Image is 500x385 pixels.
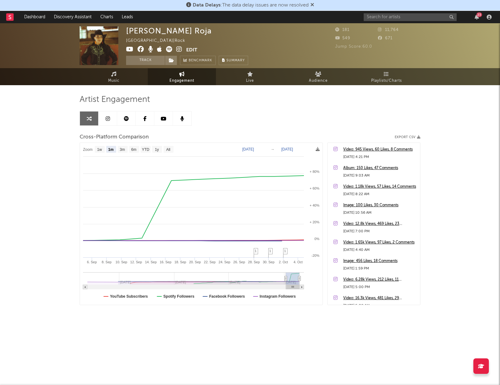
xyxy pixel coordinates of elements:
[189,57,212,64] span: Benchmark
[255,249,257,253] span: 1
[343,220,417,228] a: Video: 12.8k Views, 469 Likes, 23 Comments
[97,147,102,152] text: 1w
[309,77,328,85] span: Audience
[108,147,113,152] text: 1m
[310,3,314,8] span: Dismiss
[87,260,97,264] text: 6. Sep
[343,228,417,235] div: [DATE] 7:00 PM
[284,68,352,85] a: Audience
[130,260,142,264] text: 12. Sep
[343,164,417,172] a: Album: 150 Likes, 47 Comments
[126,26,212,35] div: [PERSON_NAME] Roja
[131,147,137,152] text: 6m
[233,260,245,264] text: 26. Sep
[352,68,420,85] a: Playlists/Charts
[160,260,171,264] text: 16. Sep
[311,254,319,257] text: -20%
[371,77,402,85] span: Playlists/Charts
[180,56,216,65] a: Benchmark
[343,283,417,291] div: [DATE] 5:00 PM
[186,46,197,54] button: Edit
[117,11,137,23] a: Leads
[248,260,260,264] text: 28. Sep
[193,3,309,8] span: : The data delay issues are now resolved
[246,77,254,85] span: Live
[142,147,149,152] text: YTD
[166,147,170,152] text: All
[310,220,320,224] text: + 20%
[209,294,245,299] text: Facebook Followers
[120,147,125,152] text: 3m
[475,15,479,20] button: 23
[343,246,417,254] div: [DATE] 4:40 AM
[145,260,157,264] text: 14. Sep
[83,147,93,152] text: Zoom
[343,183,417,190] a: Video: 1.18k Views, 57 Likes, 14 Comments
[364,13,457,21] input: Search for artists
[271,147,274,151] text: →
[378,36,393,40] span: 671
[80,133,149,141] span: Cross-Platform Comparison
[155,147,159,152] text: 1y
[476,12,482,17] div: 23
[284,249,286,253] span: 1
[226,59,245,62] span: Summary
[242,147,254,151] text: [DATE]
[148,68,216,85] a: Engagement
[335,36,350,40] span: 549
[343,146,417,153] a: Video: 945 Views, 60 Likes, 8 Comments
[343,276,417,283] a: Video: 6.28k Views, 212 Likes, 11 Comments
[219,260,230,264] text: 24. Sep
[343,265,417,272] div: [DATE] 1:59 PM
[343,153,417,161] div: [DATE] 4:21 PM
[378,28,399,32] span: 11,764
[335,45,372,49] span: Jump Score: 60.0
[343,302,417,309] div: [DATE] 5:08 AM
[163,294,194,299] text: Spotify Followers
[219,56,248,65] button: Summary
[96,11,117,23] a: Charts
[310,170,320,173] text: + 80%
[169,77,194,85] span: Engagement
[310,186,320,190] text: + 60%
[343,190,417,198] div: [DATE] 8:22 AM
[126,56,165,65] button: Track
[110,294,148,299] text: YouTube Subscribers
[279,260,288,264] text: 2. Oct
[335,28,349,32] span: 181
[80,68,148,85] a: Music
[50,11,96,23] a: Discovery Assistant
[20,11,50,23] a: Dashboard
[343,202,417,209] a: Image: 100 Likes, 30 Comments
[343,172,417,179] div: [DATE] 9:03 AM
[281,147,293,151] text: [DATE]
[108,77,120,85] span: Music
[126,37,192,45] div: [GEOGRAPHIC_DATA] | Rock
[343,295,417,302] a: Video: 16.3k Views, 481 Likes, 29 Comments
[343,257,417,265] a: Image: 456 Likes, 18 Comments
[260,294,296,299] text: Instagram Followers
[343,239,417,246] a: Video: 1.65k Views, 97 Likes, 2 Comments
[102,260,112,264] text: 8. Sep
[263,260,274,264] text: 30. Sep
[343,209,417,217] div: [DATE] 10:56 AM
[395,135,420,139] button: Export CSV
[116,260,127,264] text: 10. Sep
[310,203,320,207] text: + 40%
[204,260,216,264] text: 22. Sep
[216,68,284,85] a: Live
[314,237,319,241] text: 0%
[80,96,150,103] span: Artist Engagement
[269,249,271,253] span: 1
[189,260,201,264] text: 20. Sep
[294,260,303,264] text: 4. Oct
